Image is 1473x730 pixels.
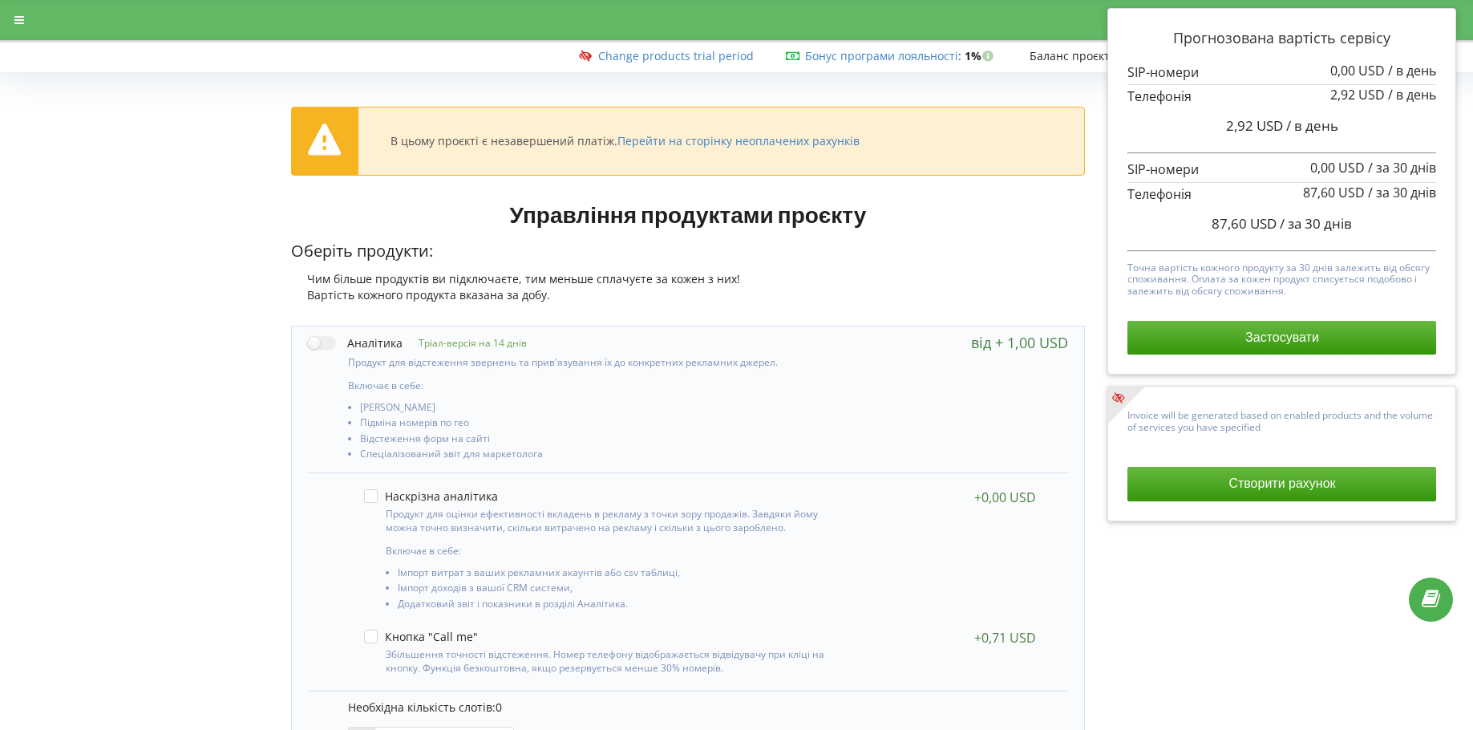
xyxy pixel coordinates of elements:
li: Імпорт витрат з ваших рекламних акаунтів або csv таблиці, [398,567,835,582]
span: / за 30 днів [1368,159,1436,176]
button: Застосувати [1127,321,1436,355]
p: Продукт для оцінки ефективності вкладень в рекламу з точки зору продажів. Завдяки йому можна точн... [386,507,835,534]
p: Включає в себе: [348,379,840,392]
button: Створити рахунок [1127,467,1436,501]
p: Телефонія [1127,87,1436,106]
div: Чим більше продуктів ви підключаєте, тим меньше сплачуєте за кожен з них! [291,271,1085,287]
p: Оберіть продукти: [291,240,1085,263]
span: 0,00 USD [1310,159,1365,176]
p: Необхідна кількість слотів: [348,700,1052,716]
span: 87,60 USD [1303,184,1365,201]
p: Прогнозована вартість сервісу [1127,28,1436,49]
p: Продукт для відстеження звернень та прив'язування їх до конкретних рекламних джерел. [348,355,840,369]
li: Відстеження форм на сайті [360,433,840,448]
div: +0,71 USD [974,630,1036,646]
div: +0,00 USD [974,489,1036,505]
span: / в день [1286,116,1338,135]
a: Бонус програми лояльності [805,48,958,63]
li: Додатковий звіт і показники в розділі Аналітика. [398,598,835,614]
label: Аналітика [308,335,403,351]
p: Точна вартість кожного продукту за 30 днів залежить від обсягу споживання. Оплата за кожен продук... [1127,258,1436,297]
div: Вартість кожного продукта вказана за добу. [291,287,1085,303]
p: Invoice will be generated based on enabled products and the volume of services you have specified [1127,406,1436,433]
span: 0,00 USD [1330,62,1385,79]
span: : [805,48,961,63]
span: / в день [1388,62,1436,79]
a: Change products trial period [598,48,754,63]
p: Телефонія [1127,185,1436,204]
li: [PERSON_NAME] [360,402,840,417]
p: Тріал-версія на 14 днів [403,336,527,350]
h1: Управління продуктами проєкту [291,200,1085,229]
span: 2,92 USD [1330,86,1385,103]
p: Включає в себе: [386,544,835,558]
span: / в день [1388,86,1436,103]
div: від + 1,00 USD [971,335,1068,351]
span: 2,92 USD [1226,116,1283,135]
p: SIP-номери [1127,160,1436,179]
li: Підміна номерів по гео [360,417,840,432]
div: В цьому проєкті є незавершений платіж. [391,134,860,148]
span: 0 [496,700,502,715]
li: Імпорт доходів з вашої CRM системи, [398,582,835,598]
a: Перейти на сторінку неоплачених рахунків [617,133,860,148]
span: / за 30 днів [1368,184,1436,201]
p: Збільшення точності відстеження. Номер телефону відображається відвідувачу при кліці на кнопку. Ф... [386,647,835,675]
span: Баланс проєкту: [1030,48,1119,63]
strong: 1% [965,48,998,63]
span: / за 30 днів [1280,214,1352,233]
label: Наскрізна аналітика [364,489,498,503]
li: Спеціалізований звіт для маркетолога [360,448,840,464]
p: SIP-номери [1127,63,1436,82]
label: Кнопка "Call me" [364,630,478,643]
span: 87,60 USD [1212,214,1277,233]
